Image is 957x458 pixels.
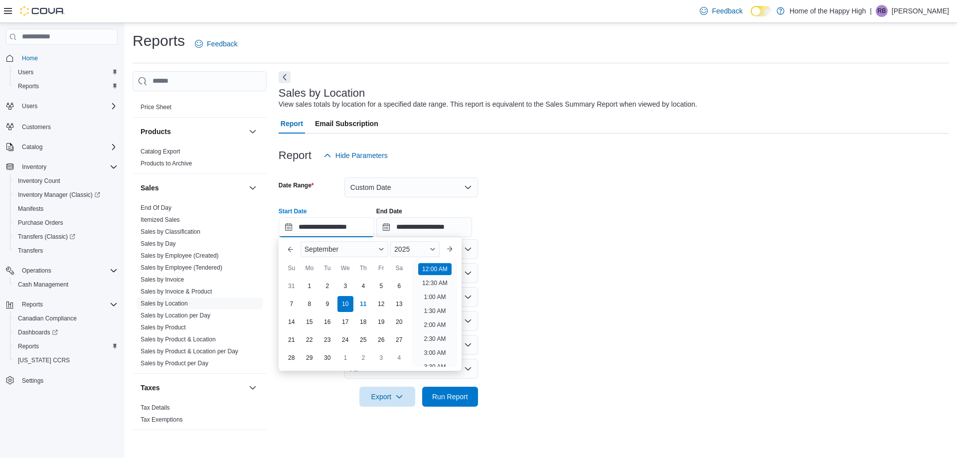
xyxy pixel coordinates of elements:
li: 2:30 AM [420,333,450,345]
a: Settings [18,375,47,387]
div: day-13 [391,296,407,312]
button: Taxes [141,383,245,393]
h3: Products [141,127,171,137]
span: [US_STATE] CCRS [18,356,70,364]
span: Manifests [18,205,43,213]
span: Catalog [18,141,118,153]
button: Open list of options [464,293,472,301]
span: Operations [18,265,118,277]
h3: Sales [141,183,159,193]
span: Transfers [18,247,43,255]
div: day-18 [355,314,371,330]
div: day-29 [302,350,318,366]
a: Sales by Employee (Created) [141,252,219,259]
li: 3:30 AM [420,361,450,373]
span: Purchase Orders [14,217,118,229]
button: Inventory Count [10,174,122,188]
button: Taxes [247,382,259,394]
a: Products to Archive [141,160,192,167]
span: Reports [22,301,43,308]
li: 3:00 AM [420,347,450,359]
p: Home of the Happy High [790,5,866,17]
span: Email Subscription [315,114,378,134]
div: day-3 [337,278,353,294]
div: day-7 [284,296,300,312]
span: Sales by Day [141,240,176,248]
h1: Reports [133,31,185,51]
span: Inventory [18,161,118,173]
span: Users [18,100,118,112]
div: day-9 [319,296,335,312]
a: Reports [14,340,43,352]
a: Tax Details [141,404,170,411]
button: Products [247,126,259,138]
input: Dark Mode [751,6,772,16]
div: day-23 [319,332,335,348]
div: day-2 [319,278,335,294]
div: day-25 [355,332,371,348]
button: Reports [10,339,122,353]
span: Home [18,52,118,64]
a: Cash Management [14,279,72,291]
span: Sales by Employee (Created) [141,252,219,260]
span: Tax Details [141,404,170,412]
div: day-19 [373,314,389,330]
button: Next month [442,241,458,257]
button: Catalog [2,140,122,154]
span: Sales by Invoice & Product [141,288,212,296]
li: 2:00 AM [420,319,450,331]
li: 12:00 AM [418,263,452,275]
button: Sales [247,182,259,194]
span: Customers [22,123,51,131]
span: Report [281,114,303,134]
h3: Report [279,150,312,161]
a: Sales by Product [141,324,186,331]
div: day-2 [355,350,371,366]
span: Itemized Sales [141,216,180,224]
span: Transfers [14,245,118,257]
div: day-4 [391,350,407,366]
button: Operations [18,265,55,277]
span: RB [878,5,886,17]
a: Home [18,52,42,64]
span: Sales by Location per Day [141,311,210,319]
a: Transfers [14,245,47,257]
span: Sales by Product per Day [141,359,208,367]
div: day-27 [391,332,407,348]
button: Next [279,71,291,83]
div: We [337,260,353,276]
button: Reports [10,79,122,93]
div: day-21 [284,332,300,348]
span: Settings [22,377,43,385]
button: Hide Parameters [319,146,392,165]
button: Run Report [422,387,478,407]
a: Feedback [191,34,241,54]
div: day-22 [302,332,318,348]
button: Canadian Compliance [10,311,122,325]
a: Sales by Product & Location per Day [141,348,238,355]
nav: Complex example [6,47,118,414]
span: Reports [18,342,39,350]
button: Users [2,99,122,113]
button: Inventory [18,161,50,173]
a: Dashboards [14,326,62,338]
div: day-12 [373,296,389,312]
label: Date Range [279,181,314,189]
div: day-30 [319,350,335,366]
span: Feedback [712,6,742,16]
button: Users [18,100,41,112]
span: Sales by Classification [141,228,200,236]
a: Transfers (Classic) [10,230,122,244]
button: Purchase Orders [10,216,122,230]
div: day-6 [391,278,407,294]
p: | [870,5,872,17]
span: Sales by Employee (Tendered) [141,264,222,272]
li: 1:00 AM [420,291,450,303]
div: Sa [391,260,407,276]
button: Open list of options [464,269,472,277]
span: Price Sheet [141,103,171,111]
div: day-26 [373,332,389,348]
div: day-24 [337,332,353,348]
span: Transfers (Classic) [14,231,118,243]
